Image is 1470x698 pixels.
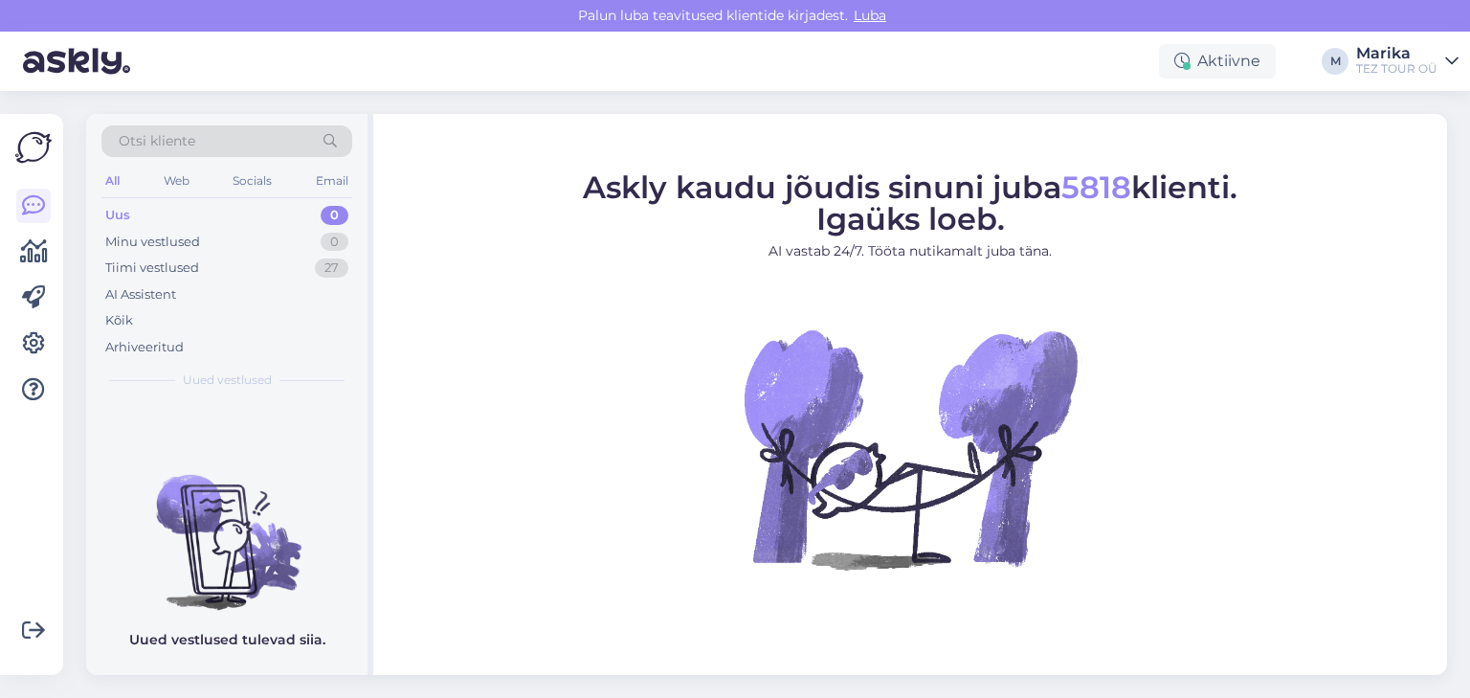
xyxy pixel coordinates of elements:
[583,240,1237,260] p: AI vastab 24/7. Tööta nutikamalt juba täna.
[1356,61,1437,77] div: TEZ TOUR OÜ
[129,630,325,650] p: Uued vestlused tulevad siia.
[105,311,133,330] div: Kõik
[1061,168,1131,205] span: 5818
[105,259,199,278] div: Tiimi vestlused
[1322,48,1348,75] div: M
[160,169,193,193] div: Web
[119,131,195,151] span: Otsi kliente
[1159,44,1276,79] div: Aktiivne
[312,169,352,193] div: Email
[86,440,367,613] img: No chats
[583,168,1237,236] span: Askly kaudu jõudis sinuni juba klienti. Igaüks loeb.
[15,129,52,166] img: Askly Logo
[321,206,348,225] div: 0
[1356,46,1459,77] a: MarikaTEZ TOUR OÜ
[101,169,123,193] div: All
[105,206,130,225] div: Uus
[105,285,176,304] div: AI Assistent
[183,372,272,389] span: Uued vestlused
[738,276,1082,620] img: No Chat active
[229,169,276,193] div: Socials
[105,338,184,357] div: Arhiveeritud
[321,233,348,252] div: 0
[1356,46,1437,61] div: Marika
[105,233,200,252] div: Minu vestlused
[848,7,892,24] span: Luba
[315,259,348,278] div: 27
